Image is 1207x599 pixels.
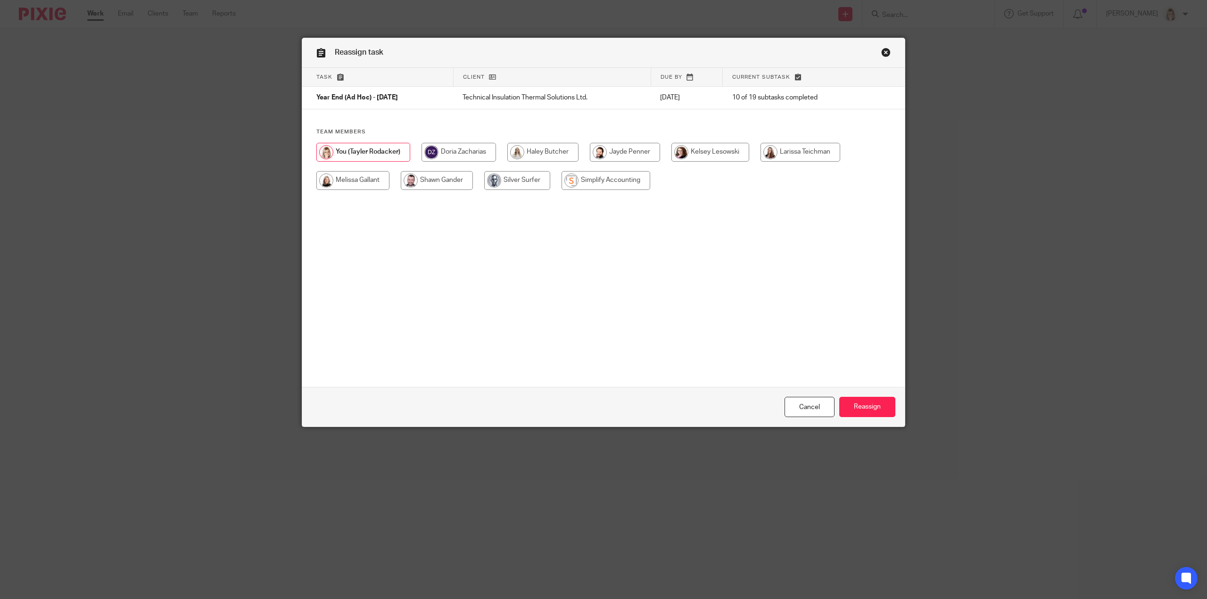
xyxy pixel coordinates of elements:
h4: Team members [316,128,891,136]
p: [DATE] [660,93,713,102]
span: Reassign task [335,49,383,56]
span: Client [463,74,485,80]
p: Technical Insulation Thermal Solutions Ltd. [463,93,641,102]
a: Close this dialog window [785,397,835,417]
a: Close this dialog window [881,48,891,60]
span: Current subtask [732,74,790,80]
span: Due by [661,74,682,80]
span: Year End (Ad Hoc) - [DATE] [316,95,398,101]
span: Task [316,74,332,80]
input: Reassign [839,397,895,417]
td: 10 of 19 subtasks completed [723,87,866,109]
